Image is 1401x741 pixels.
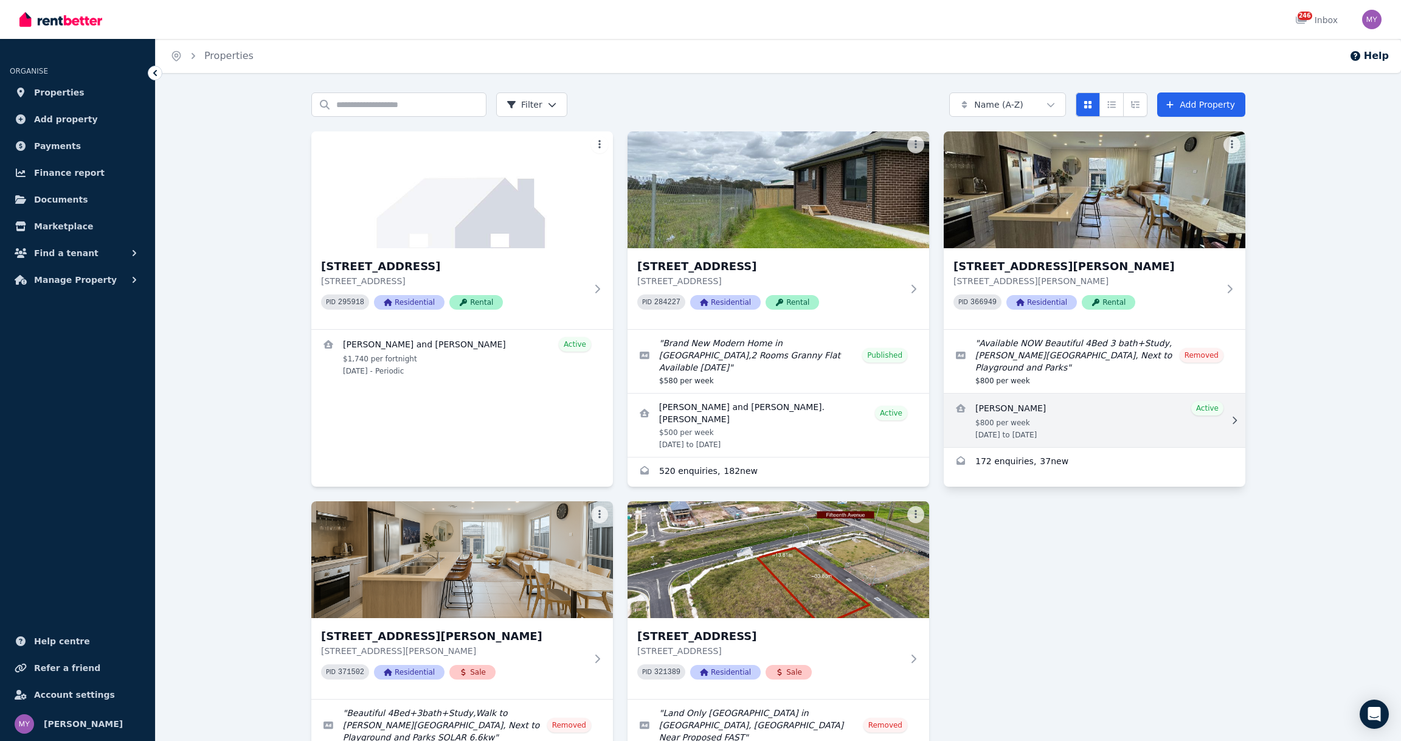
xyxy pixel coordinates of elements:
p: [STREET_ADDRESS] [637,275,902,287]
button: Name (A-Z) [949,92,1066,117]
span: Rental [766,295,819,310]
a: Refer a friend [10,656,145,680]
code: 295918 [338,298,364,307]
code: 371502 [338,668,364,677]
small: PID [326,669,336,675]
img: RentBetter [19,10,102,29]
span: Residential [374,295,445,310]
span: Marketplace [34,219,93,234]
code: 284227 [654,298,680,307]
a: View details for Jane Saafi and Faifua Mau [311,330,613,383]
a: Add Property [1157,92,1245,117]
span: Residential [1006,295,1077,310]
button: Expanded list view [1123,92,1147,117]
a: Documents [10,187,145,212]
img: 6 Parsons Road, Bardia [311,501,613,618]
p: [STREET_ADDRESS][PERSON_NAME] [953,275,1219,287]
button: Card view [1076,92,1100,117]
img: 3 Eurythmic Street, Menangle Park [311,131,613,248]
p: [STREET_ADDRESS] [321,275,586,287]
span: Refer a friend [34,661,100,675]
a: Marketplace [10,214,145,238]
a: 3a Eurythmic Street, Menangle Park[STREET_ADDRESS][STREET_ADDRESS]PID 284227ResidentialRental [628,131,929,329]
button: More options [591,506,608,523]
span: Rental [449,295,503,310]
h3: [STREET_ADDRESS][PERSON_NAME] [321,628,586,645]
img: Ming Ye [15,714,34,734]
span: Name (A-Z) [974,99,1023,111]
img: 417 Browns Road, Austral [628,501,929,618]
a: 3 Eurythmic Street, Menangle Park[STREET_ADDRESS][STREET_ADDRESS]PID 295918ResidentialRental [311,131,613,329]
div: Open Intercom Messenger [1360,700,1389,729]
a: 6 Parsons Rd, Bardia[STREET_ADDRESS][PERSON_NAME][STREET_ADDRESS][PERSON_NAME]PID 366949Residenti... [944,131,1245,329]
small: PID [642,669,652,675]
button: Find a tenant [10,241,145,265]
a: Properties [204,50,254,61]
span: ORGANISE [10,67,48,75]
p: [STREET_ADDRESS] [637,645,902,657]
code: 366949 [970,298,997,307]
button: More options [591,136,608,153]
span: Finance report [34,165,105,180]
span: Residential [374,665,445,680]
a: Edit listing: Brand New Modern Home in Menangle Park,2 Rooms Granny Flat Available June 2025 [628,330,929,393]
button: Help [1349,49,1389,63]
span: Add property [34,112,98,127]
small: PID [326,299,336,305]
span: Sale [449,665,496,680]
div: Inbox [1295,14,1338,26]
a: Account settings [10,683,145,707]
a: 6 Parsons Road, Bardia[STREET_ADDRESS][PERSON_NAME][STREET_ADDRESS][PERSON_NAME]PID 371502Residen... [311,501,613,699]
code: 321389 [654,668,680,677]
button: Filter [496,92,567,117]
a: Add property [10,107,145,131]
span: Residential [690,665,761,680]
nav: Breadcrumb [156,39,268,73]
a: Finance report [10,161,145,185]
a: Properties [10,80,145,105]
a: Edit listing: Available NOW Beautiful 4Bed 3 bath+Study, Edmonson Park Station, Next to Playgroun... [944,330,1245,393]
h3: [STREET_ADDRESS] [637,258,902,275]
a: View details for Meliana Suluka [944,394,1245,447]
span: Filter [507,99,542,111]
span: [PERSON_NAME] [44,717,123,731]
img: 3a Eurythmic Street, Menangle Park [628,131,929,248]
span: Find a tenant [34,246,99,260]
span: Documents [34,192,88,207]
small: PID [642,299,652,305]
span: Properties [34,85,85,100]
a: View details for Ayden Hail and Dominik Lopez.titus [628,394,929,457]
button: More options [1223,136,1240,153]
button: Compact list view [1099,92,1124,117]
span: Residential [690,295,761,310]
span: Help centre [34,634,90,649]
h3: [STREET_ADDRESS] [321,258,586,275]
a: Payments [10,134,145,158]
button: More options [907,136,924,153]
a: Help centre [10,629,145,653]
span: Sale [766,665,812,680]
a: Enquiries for 3a Eurythmic Street, Menangle Park [628,457,929,487]
a: Enquiries for 6 Parsons Rd, Bardia [944,448,1245,477]
h3: [STREET_ADDRESS][PERSON_NAME] [953,258,1219,275]
span: Rental [1082,295,1135,310]
img: Ming Ye [1362,10,1382,29]
span: Payments [34,139,81,153]
span: Manage Property [34,273,117,287]
span: Account settings [34,687,115,702]
button: More options [907,506,924,523]
div: View options [1076,92,1147,117]
p: [STREET_ADDRESS][PERSON_NAME] [321,645,586,657]
a: 417 Browns Road, Austral[STREET_ADDRESS][STREET_ADDRESS]PID 321389ResidentialSale [628,501,929,699]
h3: [STREET_ADDRESS] [637,628,902,645]
button: Manage Property [10,268,145,292]
img: 6 Parsons Rd, Bardia [944,131,1245,248]
span: 246 [1298,12,1312,20]
small: PID [958,299,968,305]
